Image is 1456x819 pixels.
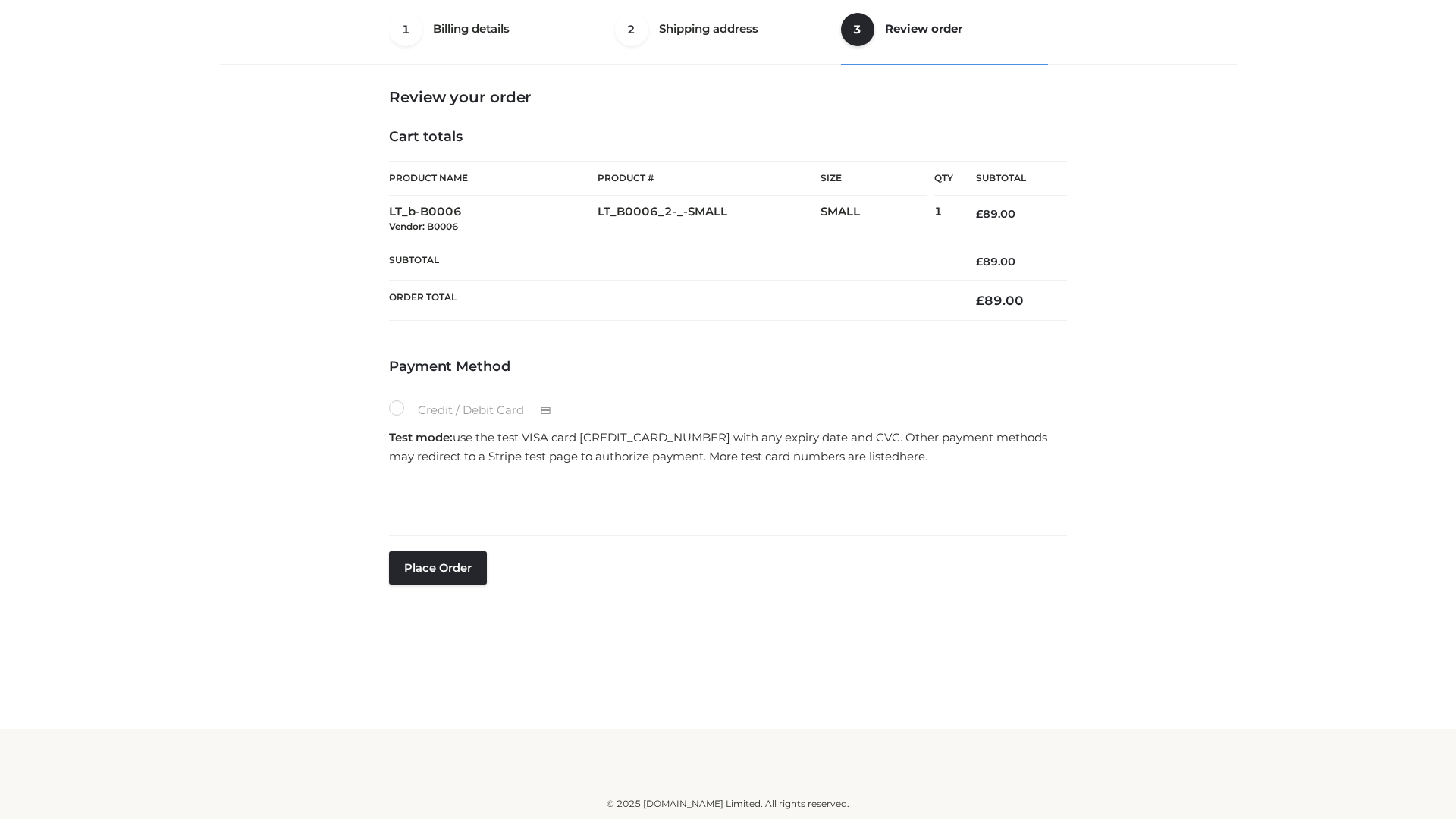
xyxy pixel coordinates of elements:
th: Product # [598,161,821,196]
th: Qty [934,161,953,196]
strong: Test mode: [389,430,453,444]
th: Size [821,162,927,196]
td: SMALL [821,196,934,243]
td: 1 [934,196,953,243]
th: Subtotal [953,162,1067,196]
a: here [899,449,925,463]
bdi: 89.00 [976,207,1015,221]
iframe: Secure payment input frame [386,471,1064,526]
td: LT_b-B0006 [389,196,598,243]
button: Place order [389,551,487,585]
span: £ [976,293,984,308]
th: Order Total [389,281,953,321]
small: Vendor: B0006 [389,221,458,232]
td: LT_B0006_2-_-SMALL [598,196,821,243]
h4: Cart totals [389,129,1067,146]
th: Product Name [389,161,598,196]
p: use the test VISA card [CREDIT_CARD_NUMBER] with any expiry date and CVC. Other payment methods m... [389,428,1067,466]
span: £ [976,207,983,221]
div: © 2025 [DOMAIN_NAME] Limited. All rights reserved. [225,796,1231,811]
h3: Review your order [389,88,1067,106]
label: Credit / Debit Card [389,400,567,420]
bdi: 89.00 [976,255,1015,268]
th: Subtotal [389,243,953,280]
bdi: 89.00 [976,293,1024,308]
span: £ [976,255,983,268]
h4: Payment Method [389,359,1067,375]
img: Credit / Debit Card [532,402,560,420]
